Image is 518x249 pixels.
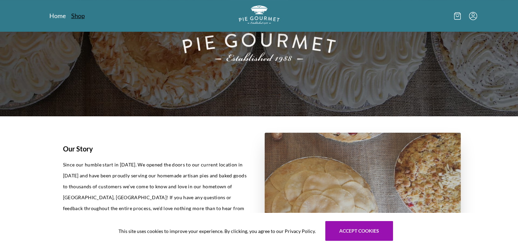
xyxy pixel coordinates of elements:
h1: Our Story [63,144,248,154]
img: story [265,133,461,247]
span: This site uses cookies to improve your experience. By clicking, you agree to our Privacy Policy. [119,228,316,235]
a: Home [49,12,66,20]
button: Accept cookies [325,221,393,241]
a: Shop [71,12,85,20]
img: logo [239,5,280,24]
a: Logo [239,5,280,26]
p: Since our humble start in [DATE]. We opened the doors to our current location in [DATE] and have ... [63,159,248,225]
button: Menu [469,12,477,20]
